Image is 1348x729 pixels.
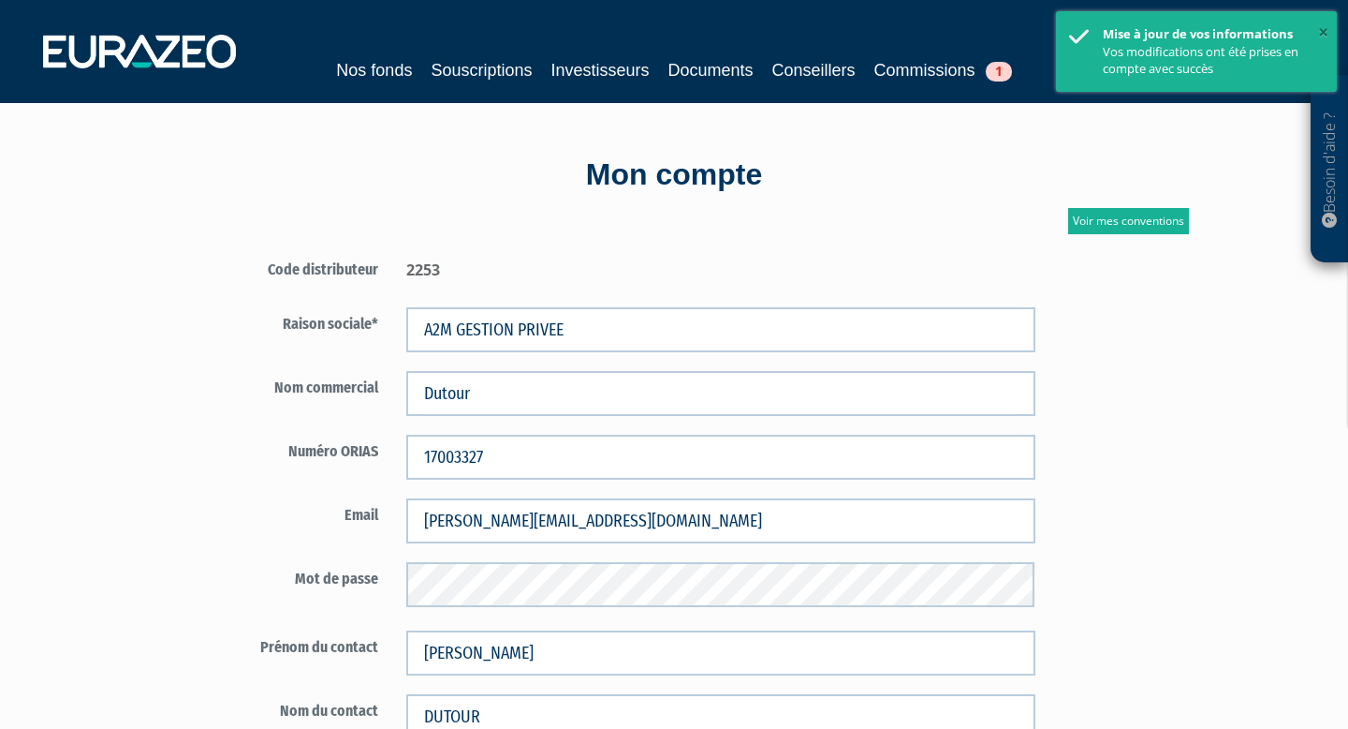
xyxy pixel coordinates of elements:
[1103,43,1323,78] div: Vos modifications ont été prises en compte avec succès
[173,371,392,399] label: Nom commercial
[1318,20,1328,47] button: ×
[874,57,1012,83] a: Commissions1
[668,57,754,83] a: Documents
[173,253,392,281] label: Code distributeur
[140,154,1208,197] div: Mon compte
[772,57,856,83] a: Conseillers
[431,57,532,83] a: Souscriptions
[986,62,1012,82] span: 1
[1319,85,1341,254] p: Besoin d'aide ?
[1068,208,1189,234] a: Voir mes conventions
[336,57,412,83] a: Nos fonds
[173,307,392,335] label: Raison sociale*
[173,694,392,722] label: Nom du contact
[43,35,236,68] img: 1732889491-logotype_eurazeo_blanc_rvb.png
[173,435,392,463] label: Numéro ORIAS
[173,631,392,659] label: Prénom du contact
[392,253,1049,281] div: 2253
[173,498,392,527] label: Email
[550,57,649,83] a: Investisseurs
[1103,25,1323,43] div: Mise à jour de vos informations
[173,562,392,590] label: Mot de passe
